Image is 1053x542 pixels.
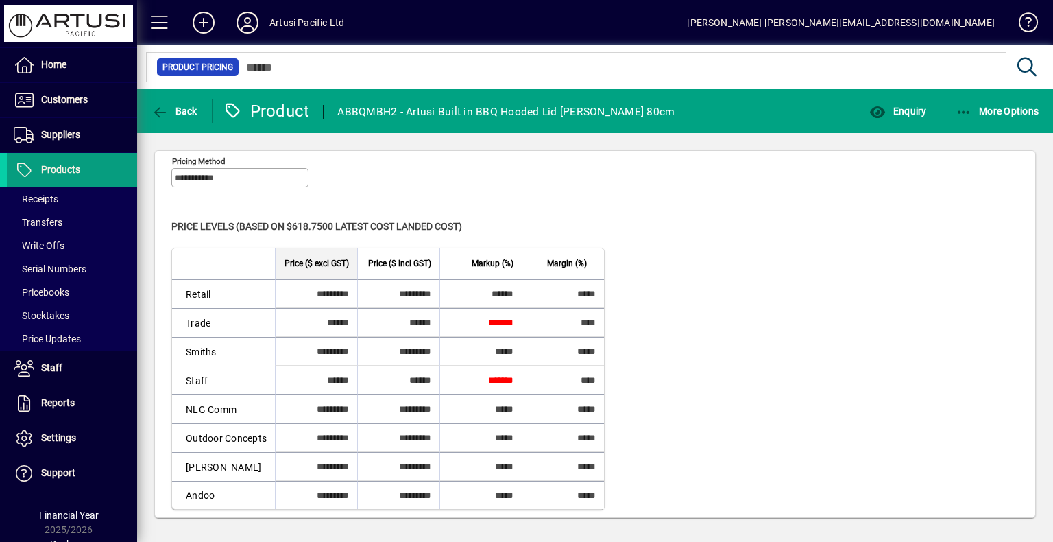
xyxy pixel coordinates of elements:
[285,256,349,271] span: Price ($ excl GST)
[226,10,269,35] button: Profile
[7,456,137,491] a: Support
[182,10,226,35] button: Add
[956,106,1039,117] span: More Options
[952,99,1043,123] button: More Options
[172,279,275,308] td: Retail
[7,234,137,257] a: Write Offs
[39,510,99,521] span: Financial Year
[172,452,275,481] td: [PERSON_NAME]
[148,99,201,123] button: Back
[14,333,81,344] span: Price Updates
[172,423,275,452] td: Outdoor Concepts
[41,59,66,70] span: Home
[41,432,76,443] span: Settings
[172,366,275,394] td: Staff
[7,304,137,327] a: Stocktakes
[7,118,137,152] a: Suppliers
[171,221,462,232] span: Price levels (based on $618.7500 Latest cost landed cost)
[7,327,137,351] a: Price Updates
[14,217,62,228] span: Transfers
[472,256,513,271] span: Markup (%)
[7,386,137,421] a: Reports
[41,164,80,175] span: Products
[152,106,197,117] span: Back
[14,310,69,321] span: Stocktakes
[41,362,62,373] span: Staff
[269,12,344,34] div: Artusi Pacific Ltd
[41,94,88,105] span: Customers
[137,99,213,123] app-page-header-button: Back
[7,211,137,234] a: Transfers
[7,187,137,211] a: Receipts
[337,101,675,123] div: ABBQMBH2 - Artusi Built in BBQ Hooded Lid [PERSON_NAME] 80cm
[7,351,137,386] a: Staff
[1008,3,1036,47] a: Knowledge Base
[223,100,310,122] div: Product
[7,281,137,304] a: Pricebooks
[172,308,275,337] td: Trade
[7,48,137,82] a: Home
[866,99,930,123] button: Enquiry
[41,129,80,140] span: Suppliers
[14,240,64,251] span: Write Offs
[14,287,69,298] span: Pricebooks
[7,83,137,117] a: Customers
[172,156,226,166] mat-label: Pricing method
[14,193,58,204] span: Receipts
[7,257,137,281] a: Serial Numbers
[41,397,75,408] span: Reports
[162,60,233,74] span: Product Pricing
[172,481,275,509] td: Andoo
[172,337,275,366] td: Smiths
[547,256,587,271] span: Margin (%)
[7,421,137,456] a: Settings
[869,106,926,117] span: Enquiry
[14,263,86,274] span: Serial Numbers
[172,394,275,423] td: NLG Comm
[368,256,431,271] span: Price ($ incl GST)
[687,12,995,34] div: [PERSON_NAME] [PERSON_NAME][EMAIL_ADDRESS][DOMAIN_NAME]
[41,467,75,478] span: Support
